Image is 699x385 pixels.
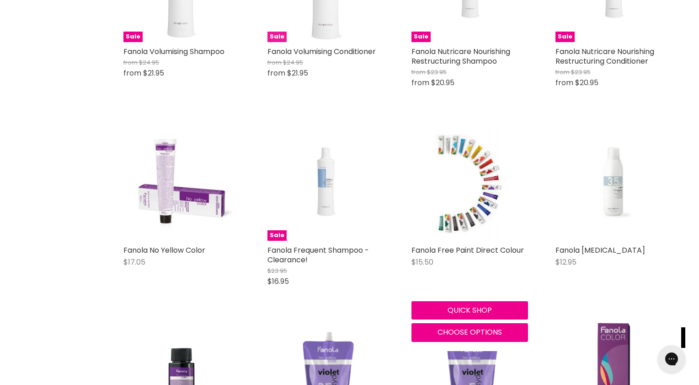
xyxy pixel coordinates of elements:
span: from [267,58,282,67]
span: from [555,68,570,76]
a: Fanola Free Paint Direct Colour [411,124,528,241]
iframe: Gorgias live chat messenger [653,342,690,376]
button: Quick shop [411,301,528,320]
span: Sale [267,32,287,42]
a: Fanola Volumising Shampoo [123,46,224,57]
span: Sale [555,32,575,42]
span: $21.95 [287,68,308,78]
span: $20.95 [431,77,454,88]
button: Choose options [411,323,528,342]
a: Fanola No Yellow Color [123,245,205,255]
span: from [123,58,138,67]
a: Fanola Nutricare Nourishing Restructuring Conditioner [555,46,654,66]
span: $23.95 [427,68,447,76]
img: Fanola Frequent Shampoo - Clearance! [287,124,364,241]
span: $12.95 [555,257,576,267]
span: Choose options [438,327,502,337]
a: Fanola Frequent Shampoo - Clearance!Sale [267,124,384,241]
a: Fanola Frequent Shampoo - Clearance! [267,245,369,265]
a: Fanola [MEDICAL_DATA] [555,245,645,255]
img: Fanola Peroxide [575,124,652,241]
img: Fanola Free Paint Direct Colour [433,124,506,241]
span: Sale [411,32,431,42]
span: from [555,77,573,88]
img: Fanola No Yellow Color [123,124,240,241]
span: $24.95 [283,58,303,67]
a: Fanola Free Paint Direct Colour [411,245,524,255]
a: Fanola Nutricare Nourishing Restructuring Shampoo [411,46,510,66]
span: $20.95 [575,77,598,88]
span: $15.50 [411,257,433,267]
span: $23.95 [267,266,287,275]
span: from [267,68,285,78]
span: $17.05 [123,257,145,267]
span: Sale [123,32,143,42]
span: from [123,68,141,78]
span: from [411,77,429,88]
span: $24.95 [139,58,159,67]
a: Fanola Volumising Conditioner [267,46,376,57]
span: $16.95 [267,276,289,287]
span: $21.95 [143,68,164,78]
span: from [411,68,426,76]
span: $23.95 [571,68,591,76]
a: Fanola Peroxide [555,124,672,241]
span: Sale [267,230,287,241]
